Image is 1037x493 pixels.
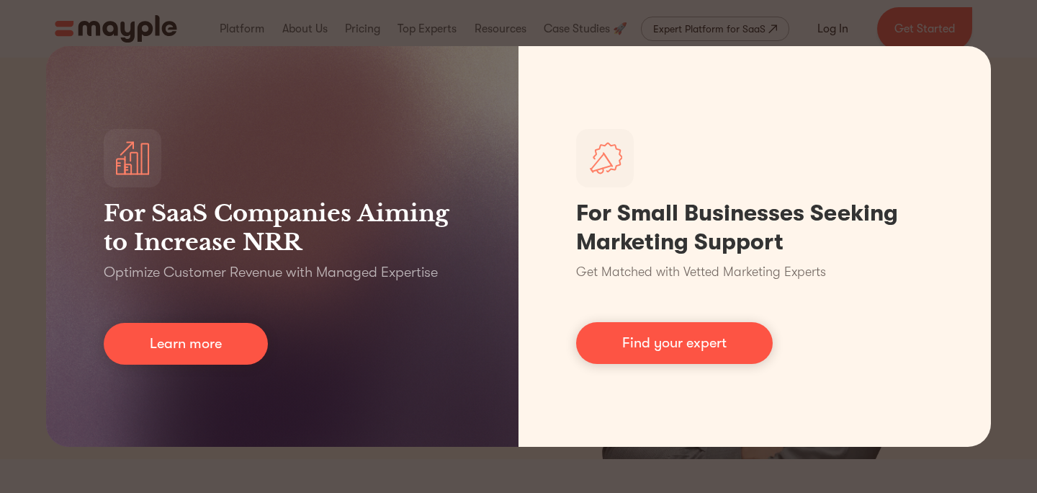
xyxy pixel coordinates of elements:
a: Find your expert [576,322,773,364]
p: Optimize Customer Revenue with Managed Expertise [104,262,438,283]
a: Learn more [104,323,268,365]
h3: For SaaS Companies Aiming to Increase NRR [104,199,461,257]
h1: For Small Businesses Seeking Marketing Support [576,199,933,257]
p: Get Matched with Vetted Marketing Experts [576,262,826,282]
